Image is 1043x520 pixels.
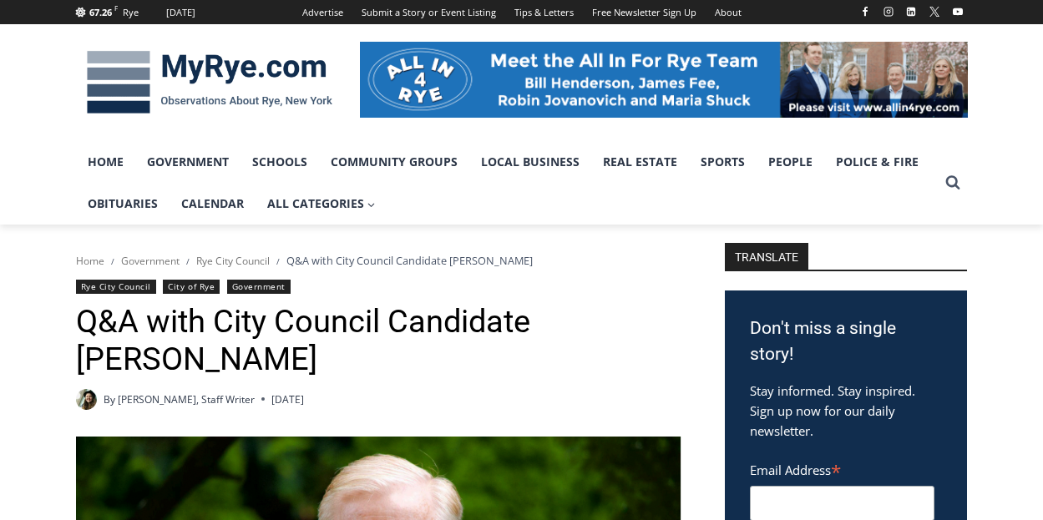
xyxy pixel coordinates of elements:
nav: Primary Navigation [76,141,938,225]
span: / [111,255,114,267]
span: / [186,255,190,267]
a: Home [76,254,104,268]
a: Government [135,141,240,183]
a: Government [121,254,180,268]
p: Stay informed. Stay inspired. Sign up now for our daily newsletter. [750,381,942,441]
a: Sports [689,141,757,183]
a: Linkedin [901,2,921,22]
img: All in for Rye [360,42,968,117]
label: Email Address [750,453,934,483]
a: Schools [240,141,319,183]
div: [DATE] [166,5,195,20]
span: All Categories [267,194,376,213]
time: [DATE] [271,391,304,407]
span: 67.26 [89,6,112,18]
a: All Categories [256,183,387,225]
a: Real Estate [591,141,689,183]
img: MyRye.com [76,39,343,126]
a: X [924,2,944,22]
h1: Q&A with City Council Candidate [PERSON_NAME] [76,303,681,379]
span: / [276,255,280,267]
img: (PHOTO: MyRye.com Intern and Editor Tucker Smith. Contributed.)Tucker Smith, MyRye.com [76,389,97,410]
a: Rye City Council [76,280,156,294]
a: People [757,141,824,183]
a: Government [227,280,291,294]
a: Author image [76,389,97,410]
a: Calendar [170,183,256,225]
span: By [104,391,115,407]
strong: TRANSLATE [725,243,808,270]
a: Facebook [855,2,875,22]
div: Rye [123,5,139,20]
button: View Search Form [938,168,968,198]
a: YouTube [948,2,968,22]
a: Community Groups [319,141,469,183]
a: Rye City Council [196,254,270,268]
a: Instagram [878,2,899,22]
span: Q&A with City Council Candidate [PERSON_NAME] [286,253,533,268]
a: [PERSON_NAME], Staff Writer [118,392,255,406]
span: F [114,3,118,13]
a: Local Business [469,141,591,183]
h3: Don't miss a single story! [750,316,942,368]
a: Obituaries [76,183,170,225]
a: Police & Fire [824,141,930,183]
nav: Breadcrumbs [76,252,681,269]
a: City of Rye [163,280,220,294]
a: Home [76,141,135,183]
